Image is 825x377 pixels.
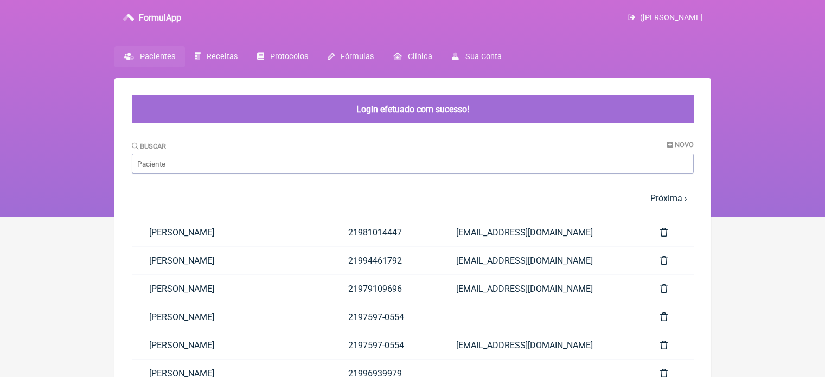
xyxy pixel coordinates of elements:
span: Novo [675,140,694,149]
h3: FormulApp [139,12,181,23]
a: Pacientes [114,46,185,67]
span: Pacientes [140,52,175,61]
a: [EMAIL_ADDRESS][DOMAIN_NAME] [439,331,643,359]
a: Clínica [383,46,442,67]
a: [PERSON_NAME] [132,275,331,303]
a: Novo [667,140,694,149]
a: 2197597-0554 [331,331,439,359]
a: [PERSON_NAME] [132,219,331,246]
a: Próxima › [650,193,687,203]
a: [PERSON_NAME] [132,303,331,331]
span: Receitas [207,52,238,61]
a: [EMAIL_ADDRESS][DOMAIN_NAME] [439,247,643,274]
a: [PERSON_NAME] [132,247,331,274]
div: Login efetuado com sucesso! [132,95,694,123]
span: Sua Conta [465,52,502,61]
a: 21994461792 [331,247,439,274]
a: [PERSON_NAME] [132,331,331,359]
a: Receitas [185,46,247,67]
span: Clínica [408,52,432,61]
nav: pager [132,187,694,210]
a: [EMAIL_ADDRESS][DOMAIN_NAME] [439,219,643,246]
a: 2197597-0554 [331,303,439,331]
input: Paciente [132,154,694,174]
a: 21981014447 [331,219,439,246]
span: Fórmulas [341,52,374,61]
a: Sua Conta [442,46,511,67]
a: [EMAIL_ADDRESS][DOMAIN_NAME] [439,275,643,303]
label: Buscar [132,142,167,150]
a: Fórmulas [318,46,383,67]
span: Protocolos [270,52,308,61]
a: ([PERSON_NAME] [628,13,702,22]
a: 21979109696 [331,275,439,303]
a: Protocolos [247,46,318,67]
span: ([PERSON_NAME] [640,13,702,22]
